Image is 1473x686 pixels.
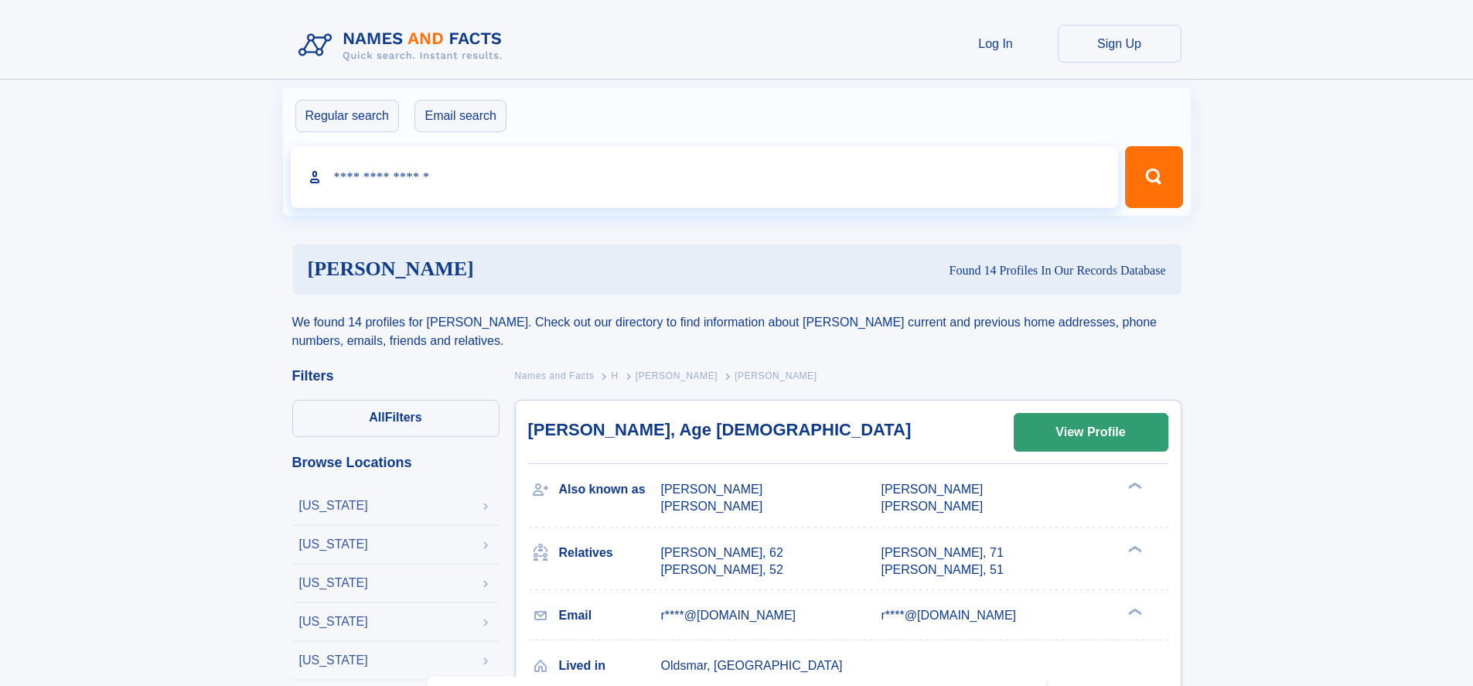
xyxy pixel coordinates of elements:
[299,616,368,628] div: [US_STATE]
[881,561,1004,578] a: [PERSON_NAME], 51
[1055,415,1125,450] div: View Profile
[295,100,400,132] label: Regular search
[292,400,500,437] label: Filters
[1124,481,1143,491] div: ❯
[661,500,763,513] span: [PERSON_NAME]
[559,540,661,566] h3: Relatives
[292,369,500,383] div: Filters
[1125,146,1182,208] button: Search Button
[735,370,817,381] span: [PERSON_NAME]
[1124,544,1143,554] div: ❯
[611,366,618,385] a: H
[636,370,718,381] span: [PERSON_NAME]
[661,659,843,672] span: Oldsmar, [GEOGRAPHIC_DATA]
[299,538,368,551] div: [US_STATE]
[1014,414,1168,451] a: View Profile
[611,370,618,381] span: H
[661,561,783,578] a: [PERSON_NAME], 52
[299,654,368,667] div: [US_STATE]
[559,602,661,629] h3: Email
[636,366,718,385] a: [PERSON_NAME]
[299,577,368,589] div: [US_STATE]
[559,653,661,679] h3: Lived in
[1124,606,1143,616] div: ❯
[528,420,912,439] a: [PERSON_NAME], Age [DEMOGRAPHIC_DATA]
[661,483,763,496] span: [PERSON_NAME]
[934,25,1058,63] a: Log In
[881,544,1004,561] a: [PERSON_NAME], 71
[299,500,368,512] div: [US_STATE]
[881,483,984,496] span: [PERSON_NAME]
[308,260,712,279] h1: [PERSON_NAME]
[559,476,661,503] h3: Also known as
[369,411,384,424] span: All
[515,366,595,385] a: Names and Facts
[711,262,1165,279] div: Found 14 Profiles In Our Records Database
[414,100,506,132] label: Email search
[292,25,515,67] img: Logo Names and Facts
[292,456,500,469] div: Browse Locations
[291,146,1119,208] input: search input
[292,295,1181,350] div: We found 14 profiles for [PERSON_NAME]. Check out our directory to find information about [PERSON...
[661,544,783,561] a: [PERSON_NAME], 62
[881,500,984,513] span: [PERSON_NAME]
[1058,25,1181,63] a: Sign Up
